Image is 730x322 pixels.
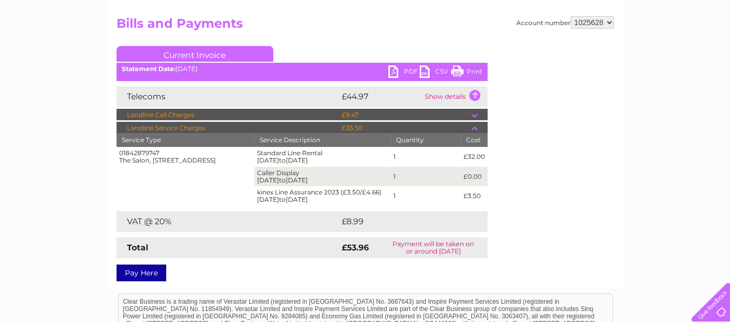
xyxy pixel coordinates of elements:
[254,133,391,147] th: Service Description
[117,211,339,232] td: VAT @ 20%
[451,65,482,80] a: Print
[391,167,460,187] td: 1
[422,86,488,107] td: Show details
[460,167,487,187] td: £0.00
[117,46,273,62] a: Current Invoice
[601,44,633,52] a: Telecoms
[339,86,422,107] td: £44.97
[391,133,460,147] th: Quantity
[254,147,391,167] td: Standard Line Rental [DATE] [DATE]
[533,5,605,18] a: 0333 014 3131
[127,243,148,252] strong: Total
[342,243,369,252] strong: £53.96
[696,44,720,52] a: Log out
[117,133,254,147] th: Service Type
[117,16,614,36] h2: Bills and Payments
[339,109,471,121] td: £9.47
[117,65,488,73] div: [DATE]
[119,149,252,164] div: 01842879747 The Salon, [STREET_ADDRESS]
[279,195,286,203] span: to
[339,122,471,134] td: £35.50
[26,27,79,59] img: logo.png
[119,6,612,51] div: Clear Business is a trading name of Verastar Limited (registered in [GEOGRAPHIC_DATA] No. 3667643...
[546,44,566,52] a: Water
[420,65,451,80] a: CSV
[254,186,391,206] td: kinex Line Assurance 2023 (£3.50/£4.66) [DATE] [DATE]
[279,176,286,184] span: to
[391,186,460,206] td: 1
[117,264,166,281] a: Pay Here
[339,211,464,232] td: £8.99
[117,122,339,134] td: Landline Service Charges
[516,16,614,29] div: Account number
[661,44,686,52] a: Contact
[460,186,487,206] td: £3.50
[388,65,420,80] a: PDF
[460,147,487,167] td: £32.00
[117,86,339,107] td: Telecoms
[639,44,654,52] a: Blog
[572,44,595,52] a: Energy
[117,109,339,121] td: Landline Call Charges
[460,133,487,147] th: Cost
[279,156,286,164] span: to
[254,167,391,187] td: Caller Display [DATE] [DATE]
[391,147,460,167] td: 1
[379,237,488,258] td: Payment will be taken on or around [DATE]
[122,65,176,73] b: Statement Date:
